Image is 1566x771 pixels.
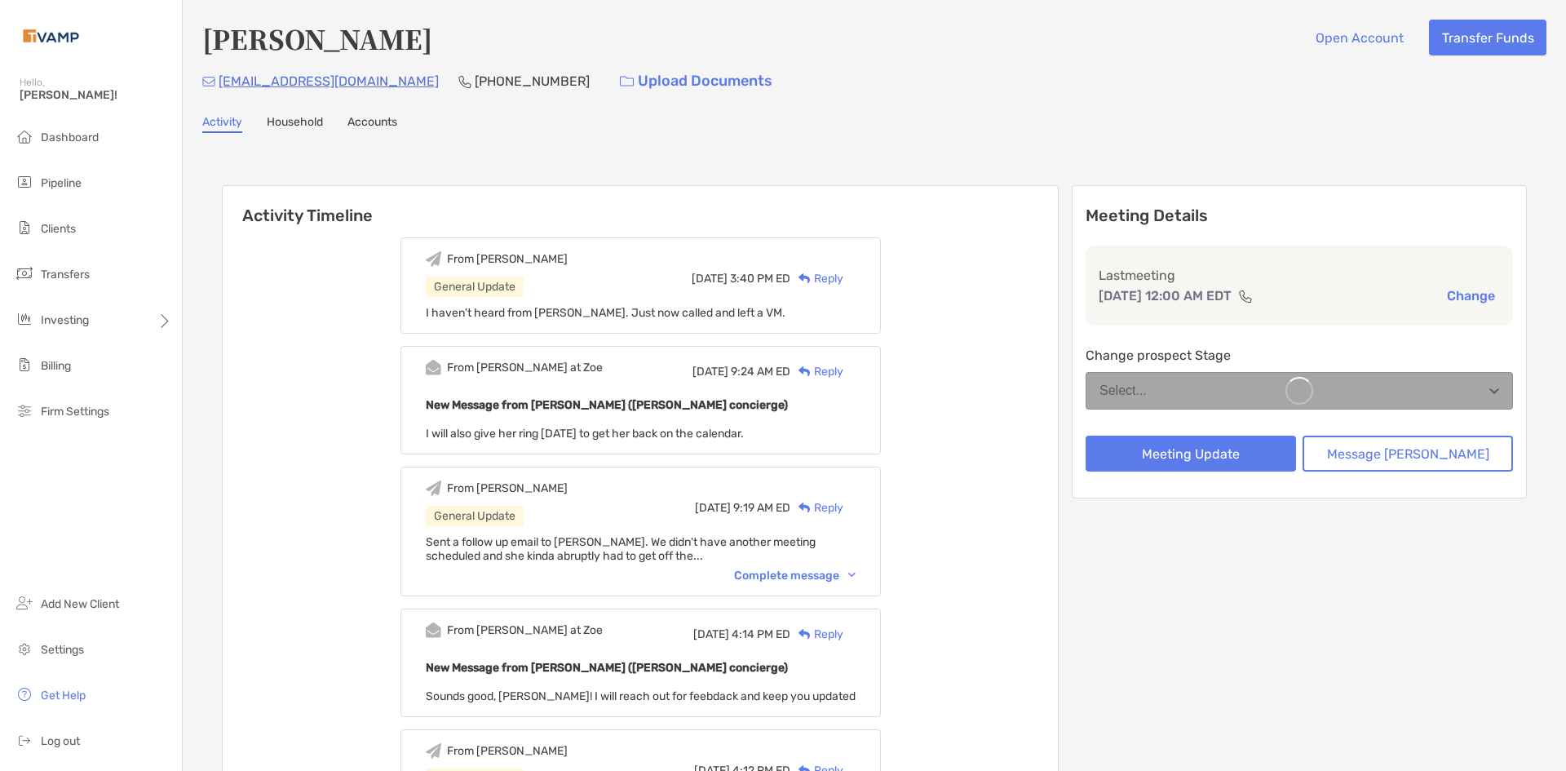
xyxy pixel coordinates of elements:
[41,313,89,327] span: Investing
[267,115,323,133] a: Household
[1238,290,1253,303] img: communication type
[798,629,811,640] img: Reply icon
[475,71,590,91] p: [PHONE_NUMBER]
[15,685,34,704] img: get-help icon
[15,593,34,613] img: add_new_client icon
[1099,265,1500,286] p: Last meeting
[731,365,790,379] span: 9:24 AM ED
[41,597,119,611] span: Add New Client
[20,7,82,65] img: Zoe Logo
[202,20,432,57] h4: [PERSON_NAME]
[41,689,86,702] span: Get Help
[41,359,71,373] span: Billing
[798,273,811,284] img: Reply icon
[798,503,811,513] img: Reply icon
[798,366,811,377] img: Reply icon
[41,268,90,281] span: Transfers
[426,506,524,526] div: General Update
[41,222,76,236] span: Clients
[426,277,524,297] div: General Update
[790,499,843,516] div: Reply
[15,126,34,146] img: dashboard icon
[15,172,34,192] img: pipeline icon
[447,361,603,374] div: From [PERSON_NAME] at Zoe
[15,355,34,374] img: billing icon
[848,573,856,578] img: Chevron icon
[733,501,790,515] span: 9:19 AM ED
[15,639,34,658] img: settings icon
[15,218,34,237] img: clients icon
[426,689,856,703] span: Sounds good, [PERSON_NAME]! I will reach out for feebdack and keep you updated
[447,744,568,758] div: From [PERSON_NAME]
[734,569,856,583] div: Complete message
[202,115,242,133] a: Activity
[426,251,441,267] img: Event icon
[1303,20,1416,55] button: Open Account
[1086,345,1513,366] p: Change prospect Stage
[692,272,728,286] span: [DATE]
[447,481,568,495] div: From [PERSON_NAME]
[41,643,84,657] span: Settings
[1429,20,1546,55] button: Transfer Funds
[426,535,816,563] span: Sent a follow up email to [PERSON_NAME]. We didn't have another meeting scheduled and she kinda a...
[790,363,843,380] div: Reply
[447,252,568,266] div: From [PERSON_NAME]
[426,623,441,638] img: Event icon
[219,71,439,91] p: [EMAIL_ADDRESS][DOMAIN_NAME]
[620,76,634,87] img: button icon
[458,75,471,88] img: Phone Icon
[41,131,99,144] span: Dashboard
[695,501,731,515] span: [DATE]
[1442,287,1500,304] button: Change
[15,264,34,283] img: transfers icon
[41,176,82,190] span: Pipeline
[692,365,728,379] span: [DATE]
[426,306,785,320] span: I haven't heard from [PERSON_NAME]. Just now called and left a VM.
[426,661,788,675] b: New Message from [PERSON_NAME] ([PERSON_NAME] concierge)
[730,272,790,286] span: 3:40 PM ED
[790,626,843,643] div: Reply
[1086,206,1513,226] p: Meeting Details
[1303,436,1513,472] button: Message [PERSON_NAME]
[41,734,80,748] span: Log out
[693,627,729,641] span: [DATE]
[732,627,790,641] span: 4:14 PM ED
[223,186,1058,225] h6: Activity Timeline
[15,730,34,750] img: logout icon
[426,427,744,441] span: I will also give her ring [DATE] to get her back on the calendar.
[1099,286,1232,306] p: [DATE] 12:00 AM EDT
[15,309,34,329] img: investing icon
[790,270,843,287] div: Reply
[20,88,172,102] span: [PERSON_NAME]!
[41,405,109,419] span: Firm Settings
[202,77,215,86] img: Email Icon
[1086,436,1296,472] button: Meeting Update
[15,401,34,420] img: firm-settings icon
[426,743,441,759] img: Event icon
[609,64,783,99] a: Upload Documents
[426,398,788,412] b: New Message from [PERSON_NAME] ([PERSON_NAME] concierge)
[426,481,441,496] img: Event icon
[447,623,603,637] div: From [PERSON_NAME] at Zoe
[426,360,441,375] img: Event icon
[347,115,397,133] a: Accounts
